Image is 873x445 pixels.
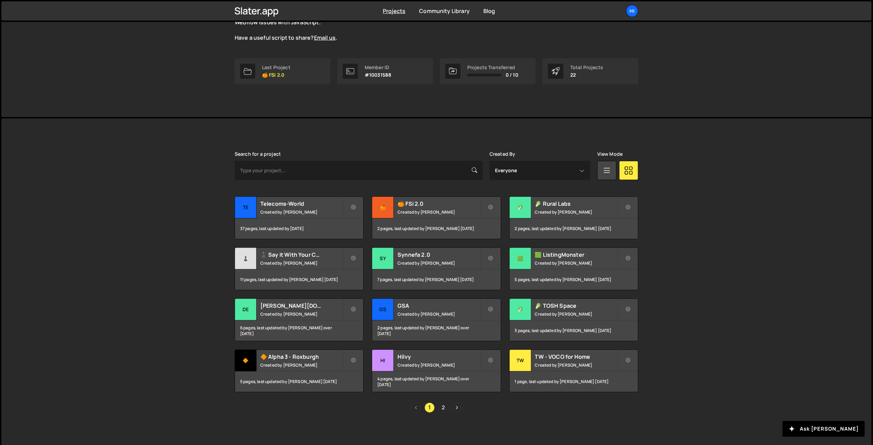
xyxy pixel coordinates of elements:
[535,251,617,258] h2: 🟩 ListingMonster
[260,200,343,207] h2: Telecoms-World
[383,7,405,15] a: Projects
[260,251,343,258] h2: ♟️ Say it With Your Chess
[235,161,483,180] input: Type your project...
[314,34,336,41] a: Email us
[419,7,470,15] a: Community Library
[365,65,391,70] div: Member ID
[372,350,394,371] div: Hi
[467,65,518,70] div: Projects Transferred
[260,209,343,215] small: Created by [PERSON_NAME]
[510,320,638,341] div: 3 pages, last updated by [PERSON_NAME] [DATE]
[783,421,865,437] button: Ask [PERSON_NAME]
[372,197,394,218] div: 🍊
[452,403,462,413] a: Next page
[570,65,603,70] div: Total Projects
[509,298,638,341] a: 🥬 🥬 TOSH Space Created by [PERSON_NAME] 3 pages, last updated by [PERSON_NAME] [DATE]
[235,403,638,413] div: Pagination
[235,298,364,341] a: De [PERSON_NAME][DOMAIN_NAME] Created by [PERSON_NAME] 6 pages, last updated by [PERSON_NAME] ove...
[235,320,363,341] div: 6 pages, last updated by [PERSON_NAME] over [DATE]
[260,260,343,266] small: Created by [PERSON_NAME]
[398,311,480,317] small: Created by [PERSON_NAME]
[235,349,364,392] a: 🔶 🔶 Alpha 3 - Roxburgh Created by [PERSON_NAME] 5 pages, last updated by [PERSON_NAME] [DATE]
[398,209,480,215] small: Created by [PERSON_NAME]
[372,299,394,320] div: GS
[510,269,638,290] div: 5 pages, last updated by [PERSON_NAME] [DATE]
[510,371,638,392] div: 1 page, last updated by [PERSON_NAME] [DATE]
[510,218,638,239] div: 2 pages, last updated by [PERSON_NAME] [DATE]
[260,353,343,360] h2: 🔶 Alpha 3 - Roxburgh
[235,247,364,290] a: ♟️ ♟️ Say it With Your Chess Created by [PERSON_NAME] 11 pages, last updated by [PERSON_NAME] [DATE]
[506,72,518,78] span: 0 / 10
[235,11,481,42] p: The is live and growing. Explore the curated scripts to solve common Webflow issues with JavaScri...
[570,72,603,78] p: 22
[260,302,343,309] h2: [PERSON_NAME][DOMAIN_NAME]
[372,320,500,341] div: 2 pages, last updated by [PERSON_NAME] over [DATE]
[535,200,617,207] h2: 🥬 Rural Labs
[535,302,617,309] h2: 🥬 TOSH Space
[262,72,290,78] p: 🍊 FSi 2.0
[235,248,257,269] div: ♟️
[535,362,617,368] small: Created by [PERSON_NAME]
[235,196,364,239] a: Te Telecoms-World Created by [PERSON_NAME] 37 pages, last updated by [DATE]
[235,269,363,290] div: 11 pages, last updated by [PERSON_NAME] [DATE]
[535,311,617,317] small: Created by [PERSON_NAME]
[372,248,394,269] div: Sy
[235,218,363,239] div: 37 pages, last updated by [DATE]
[260,362,343,368] small: Created by [PERSON_NAME]
[510,248,531,269] div: 🟩
[510,197,531,218] div: 🥬
[535,209,617,215] small: Created by [PERSON_NAME]
[235,197,257,218] div: Te
[398,260,480,266] small: Created by [PERSON_NAME]
[398,200,480,207] h2: 🍊 FSi 2.0
[510,350,531,371] div: TW
[372,196,501,239] a: 🍊 🍊 FSi 2.0 Created by [PERSON_NAME] 2 pages, last updated by [PERSON_NAME] [DATE]
[372,349,501,392] a: Hi Hilvy Created by [PERSON_NAME] 4 pages, last updated by [PERSON_NAME] over [DATE]
[372,218,500,239] div: 2 pages, last updated by [PERSON_NAME] [DATE]
[535,353,617,360] h2: TW - VOCO for Home
[597,151,623,157] label: View Mode
[398,362,480,368] small: Created by [PERSON_NAME]
[509,349,638,392] a: TW TW - VOCO for Home Created by [PERSON_NAME] 1 page, last updated by [PERSON_NAME] [DATE]
[260,311,343,317] small: Created by [PERSON_NAME]
[626,5,638,17] a: Hi
[235,350,257,371] div: 🔶
[235,371,363,392] div: 5 pages, last updated by [PERSON_NAME] [DATE]
[398,353,480,360] h2: Hilvy
[438,403,448,413] a: Page 2
[490,151,516,157] label: Created By
[365,72,391,78] p: #10031588
[262,65,290,70] div: Last Project
[509,196,638,239] a: 🥬 🥬 Rural Labs Created by [PERSON_NAME] 2 pages, last updated by [PERSON_NAME] [DATE]
[398,251,480,258] h2: Synnefa 2.0
[535,260,617,266] small: Created by [PERSON_NAME]
[398,302,480,309] h2: GSA
[510,299,531,320] div: 🥬
[372,371,500,392] div: 4 pages, last updated by [PERSON_NAME] over [DATE]
[235,58,330,84] a: Last Project 🍊 FSi 2.0
[483,7,495,15] a: Blog
[509,247,638,290] a: 🟩 🟩 ListingMonster Created by [PERSON_NAME] 5 pages, last updated by [PERSON_NAME] [DATE]
[372,298,501,341] a: GS GSA Created by [PERSON_NAME] 2 pages, last updated by [PERSON_NAME] over [DATE]
[372,269,500,290] div: 7 pages, last updated by [PERSON_NAME] [DATE]
[235,299,257,320] div: De
[372,247,501,290] a: Sy Synnefa 2.0 Created by [PERSON_NAME] 7 pages, last updated by [PERSON_NAME] [DATE]
[235,151,281,157] label: Search for a project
